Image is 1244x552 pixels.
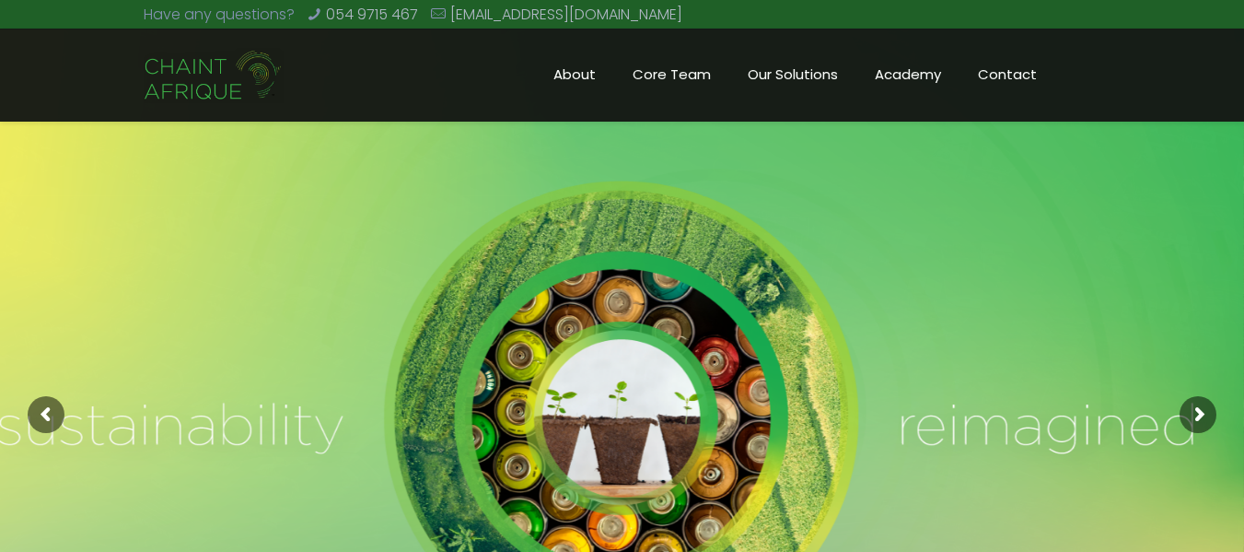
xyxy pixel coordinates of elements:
a: 054 9715 467 [326,4,418,25]
a: Academy [856,29,959,121]
span: Core Team [614,61,729,88]
a: Contact [959,29,1055,121]
a: Chaint Afrique [144,29,284,121]
a: About [535,29,614,121]
span: Contact [959,61,1055,88]
a: [EMAIL_ADDRESS][DOMAIN_NAME] [450,4,682,25]
span: Our Solutions [729,61,856,88]
a: Core Team [614,29,729,121]
span: About [535,61,614,88]
a: Our Solutions [729,29,856,121]
img: Chaint_Afrique-20 [144,48,284,103]
span: Academy [856,61,959,88]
